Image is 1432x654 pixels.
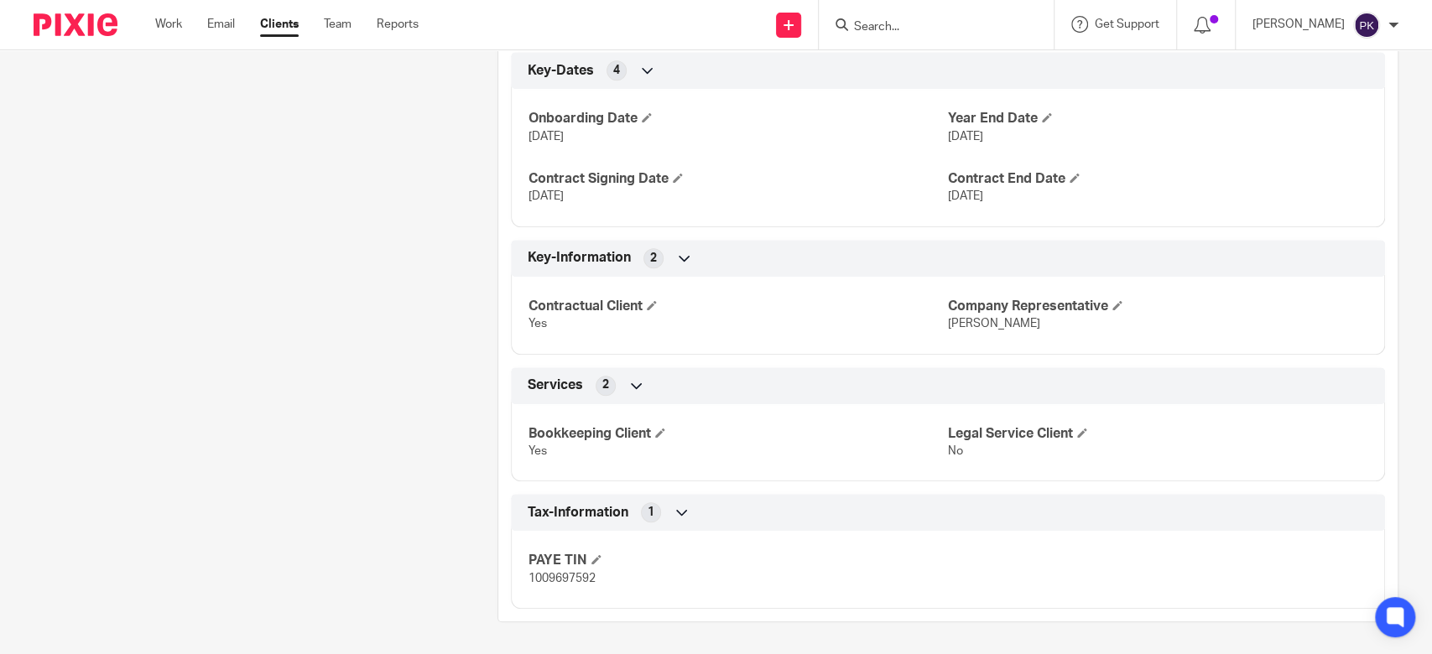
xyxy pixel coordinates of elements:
span: 4 [613,62,620,79]
a: Clients [260,16,299,33]
h4: Company Representative [948,298,1367,315]
span: 1 [648,504,654,521]
h4: PAYE TIN [529,552,948,569]
span: [DATE] [529,131,564,143]
span: [DATE] [529,190,564,202]
span: Get Support [1095,18,1159,30]
input: Search [852,20,1003,35]
span: [PERSON_NAME] [948,318,1040,330]
span: [DATE] [948,131,983,143]
a: Work [155,16,182,33]
a: Reports [377,16,419,33]
span: Yes [529,445,547,457]
span: 1009697592 [529,573,596,584]
img: Pixie [34,13,117,36]
h4: Contract Signing Date [529,170,948,188]
h4: Contractual Client [529,298,948,315]
h4: Contract End Date [948,170,1367,188]
a: Email [207,16,235,33]
span: Yes [529,318,547,330]
span: [DATE] [948,190,983,202]
span: Tax-Information [528,504,628,522]
span: No [948,445,963,457]
span: Services [528,376,583,394]
p: [PERSON_NAME] [1252,16,1345,33]
span: Key-Dates [528,62,594,80]
img: svg%3E [1353,12,1380,39]
h4: Legal Service Client [948,425,1367,443]
span: Key-Information [528,249,631,267]
h4: Bookkeeping Client [529,425,948,443]
h4: Onboarding Date [529,110,948,127]
a: Team [324,16,351,33]
span: 2 [602,376,609,393]
span: 2 [650,250,657,267]
h4: Year End Date [948,110,1367,127]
